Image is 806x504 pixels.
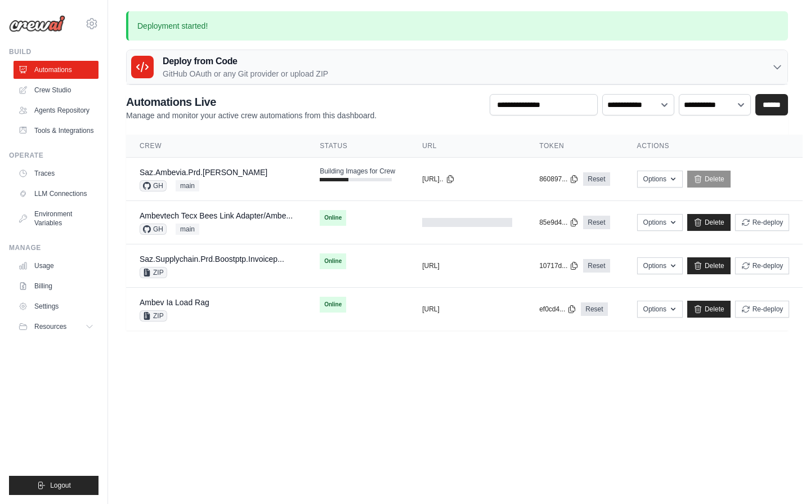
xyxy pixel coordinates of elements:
h2: Automations Live [126,94,377,110]
p: GitHub OAuth or any Git provider or upload ZIP [163,68,328,79]
button: Re-deploy [735,257,790,274]
button: ef0cd4... [539,305,576,314]
a: Agents Repository [14,101,98,119]
a: LLM Connections [14,185,98,203]
th: Crew [126,135,306,158]
span: Online [320,297,346,313]
a: Usage [14,257,98,275]
button: Options [637,214,683,231]
a: Ambev Ia Load Rag [140,298,209,307]
a: Reset [583,172,610,186]
p: Deployment started! [126,11,788,41]
button: 10717d... [539,261,579,270]
span: main [176,224,199,235]
button: 85e9d4... [539,218,579,227]
a: Tools & Integrations [14,122,98,140]
button: Options [637,257,683,274]
span: main [176,180,199,191]
div: Build [9,47,98,56]
a: Crew Studio [14,81,98,99]
span: Online [320,253,346,269]
th: Actions [624,135,803,158]
span: GH [140,224,167,235]
a: Automations [14,61,98,79]
span: Building Images for Crew [320,167,395,176]
span: Logout [50,481,71,490]
span: Online [320,210,346,226]
button: Options [637,171,683,188]
a: Billing [14,277,98,295]
a: Delete [687,301,731,318]
span: GH [140,180,167,191]
a: Traces [14,164,98,182]
button: Re-deploy [735,214,790,231]
button: 860897... [539,175,579,184]
a: Reset [583,259,610,273]
a: Delete [687,257,731,274]
th: URL [409,135,526,158]
button: Resources [14,318,98,336]
span: Resources [34,322,66,331]
button: Logout [9,476,98,495]
a: Delete [687,214,731,231]
button: Options [637,301,683,318]
h3: Deploy from Code [163,55,328,68]
div: Operate [9,151,98,160]
th: Token [526,135,623,158]
div: Manage [9,243,98,252]
span: ZIP [140,310,167,322]
a: Settings [14,297,98,315]
a: Ambevtech Tecx Bees Link Adapter/Ambe... [140,211,293,220]
a: Reset [581,302,607,316]
a: Environment Variables [14,205,98,232]
span: ZIP [140,267,167,278]
button: Re-deploy [735,301,790,318]
p: Manage and monitor your active crew automations from this dashboard. [126,110,377,121]
a: Saz.Supplychain.Prd.Boostptp.Invoicep... [140,255,284,264]
th: Status [306,135,409,158]
img: Logo [9,15,65,32]
a: Delete [687,171,731,188]
a: Saz.Ambevia.Prd.[PERSON_NAME] [140,168,267,177]
a: Reset [583,216,610,229]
